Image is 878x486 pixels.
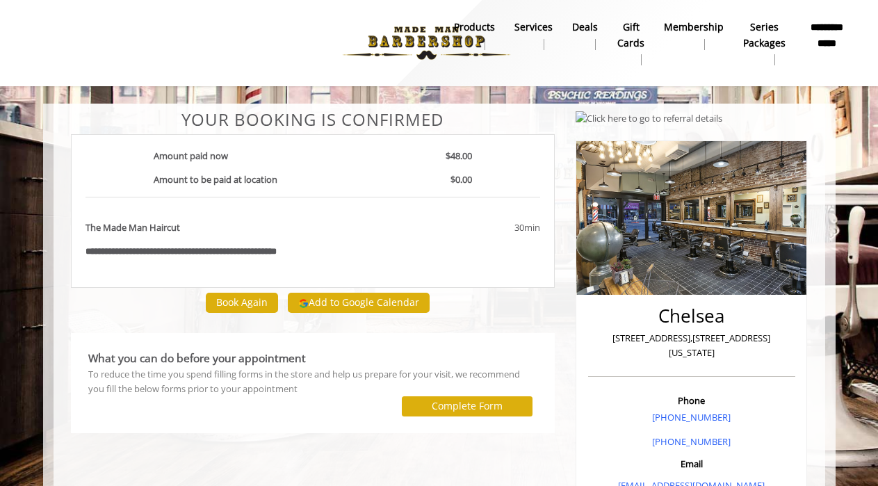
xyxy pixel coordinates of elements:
[288,293,430,314] button: Add to Google Calendar
[654,17,733,54] a: MembershipMembership
[88,367,538,396] div: To reduce the time you spend filling forms in the store and help us prepare for your visit, we re...
[88,350,306,366] b: What you can do before your appointment
[403,220,540,235] div: 30min
[617,19,644,51] b: gift cards
[652,411,731,423] a: [PHONE_NUMBER]
[592,306,792,326] h2: Chelsea
[154,149,228,162] b: Amount paid now
[450,173,472,186] b: $0.00
[446,149,472,162] b: $48.00
[743,19,786,51] b: Series packages
[608,17,654,69] a: Gift cardsgift cards
[444,17,505,54] a: Productsproducts
[572,19,598,35] b: Deals
[664,19,724,35] b: Membership
[592,396,792,405] h3: Phone
[331,5,522,81] img: Made Man Barbershop logo
[652,435,731,448] a: [PHONE_NUMBER]
[505,17,562,54] a: ServicesServices
[454,19,495,35] b: products
[733,17,795,69] a: Series packagesSeries packages
[514,19,553,35] b: Services
[432,400,503,412] label: Complete Form
[206,293,278,313] button: Book Again
[86,220,180,235] b: The Made Man Haircut
[592,331,792,360] p: [STREET_ADDRESS],[STREET_ADDRESS][US_STATE]
[592,459,792,469] h3: Email
[154,173,277,186] b: Amount to be paid at location
[71,111,555,129] center: Your Booking is confirmed
[576,111,722,126] img: Click here to go to referral details
[402,396,533,416] button: Complete Form
[562,17,608,54] a: DealsDeals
